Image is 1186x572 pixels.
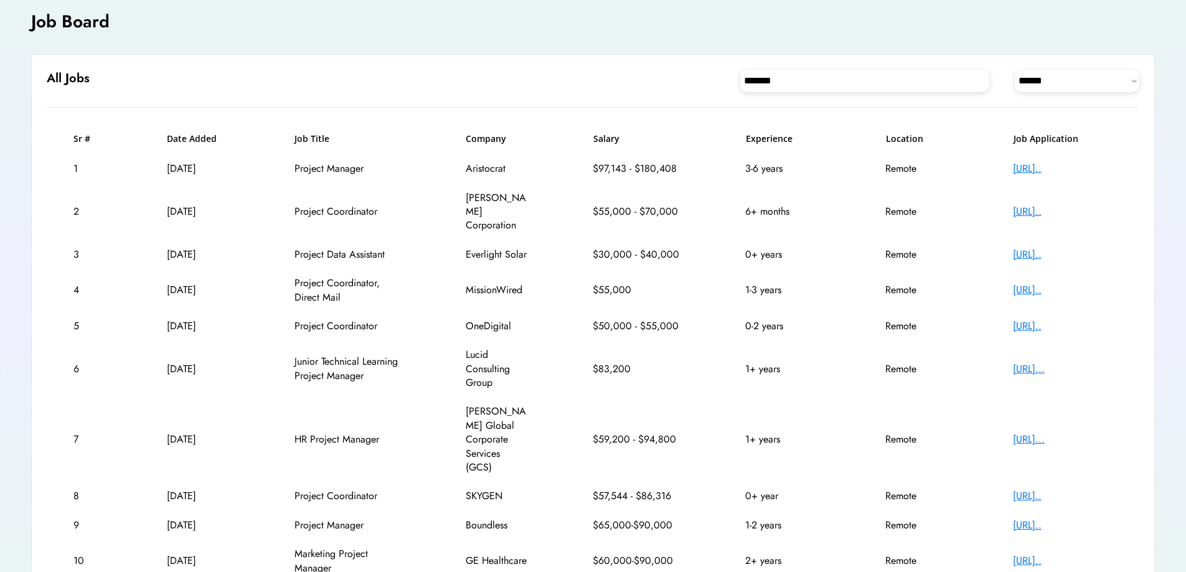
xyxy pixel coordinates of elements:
div: Aristocrat [466,162,528,176]
h4: Job Board [31,9,110,34]
div: Everlight Solar [466,248,528,261]
div: 1 [73,162,101,176]
div: [URL].. [1013,319,1113,333]
div: [URL].. [1013,248,1113,261]
h6: Experience [746,133,821,145]
div: Remote [885,489,948,503]
h6: Sr # [73,133,101,145]
h6: Location [886,133,948,145]
div: 5 [73,319,101,333]
h6: Job Title [294,133,329,145]
div: Remote [885,319,948,333]
div: $57,544 - $86,316 [593,489,680,503]
div: $55,000 - $70,000 [593,205,680,218]
div: [URL].. [1013,518,1113,532]
div: OneDigital [466,319,528,333]
div: [DATE] [167,205,229,218]
div: Project Manager [294,162,400,176]
h6: All Jobs [47,70,90,87]
div: 0-2 years [745,319,820,333]
div: [URL]... [1013,433,1113,446]
div: Remote [885,248,948,261]
div: 1-3 years [745,283,820,297]
div: [DATE] [167,319,229,333]
div: Lucid Consulting Group [466,348,528,390]
div: [DATE] [167,433,229,446]
div: $50,000 - $55,000 [593,319,680,333]
div: Remote [885,433,948,446]
div: $59,200 - $94,800 [593,433,680,446]
div: MissionWired [466,283,528,297]
div: Boundless [466,518,528,532]
div: 10 [73,554,101,568]
div: [PERSON_NAME] Global Corporate Services (GCS) [466,405,528,474]
div: [DATE] [167,283,229,297]
div: $97,143 - $180,408 [593,162,680,176]
div: 1-2 years [745,518,820,532]
div: [URL].. [1013,162,1113,176]
div: [DATE] [167,554,229,568]
div: Project Coordinator [294,489,400,503]
div: Remote [885,518,948,532]
div: [DATE] [167,362,229,376]
div: [URL].. [1013,205,1113,218]
div: Remote [885,162,948,176]
div: [PERSON_NAME] Corporation [466,191,528,233]
div: Project Manager [294,518,400,532]
div: [URL]... [1013,362,1113,376]
div: $30,000 - $40,000 [593,248,680,261]
div: 9 [73,518,101,532]
div: [DATE] [167,162,229,176]
div: Project Coordinator, Direct Mail [294,276,400,304]
div: SKYGEN [466,489,528,503]
div: 0+ years [745,248,820,261]
div: 2+ years [745,554,820,568]
h6: Date Added [167,133,229,145]
div: Project Coordinator [294,205,400,218]
div: Project Data Assistant [294,248,400,261]
div: 0+ year [745,489,820,503]
div: Remote [885,283,948,297]
div: HR Project Manager [294,433,400,446]
div: [URL].. [1013,489,1113,503]
div: Remote [885,362,948,376]
div: [DATE] [167,248,229,261]
h6: Company [466,133,528,145]
div: Remote [885,205,948,218]
div: [URL].. [1013,554,1113,568]
div: $83,200 [593,362,680,376]
div: Junior Technical Learning Project Manager [294,355,400,383]
div: Project Coordinator [294,319,400,333]
div: 6+ months [745,205,820,218]
div: 8 [73,489,101,503]
div: 3 [73,248,101,261]
div: 7 [73,433,101,446]
div: $60,000-$90,000 [593,554,680,568]
div: 6 [73,362,101,376]
div: $55,000 [593,283,680,297]
div: Remote [885,554,948,568]
div: [URL].. [1013,283,1113,297]
div: $65,000-$90,000 [593,518,680,532]
div: 1+ years [745,362,820,376]
h6: Salary [593,133,680,145]
div: 3-6 years [745,162,820,176]
div: GE Healthcare [466,554,528,568]
div: 1+ years [745,433,820,446]
div: 4 [73,283,101,297]
div: 2 [73,205,101,218]
div: [DATE] [167,489,229,503]
div: [DATE] [167,518,229,532]
h6: Job Application [1014,133,1113,145]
